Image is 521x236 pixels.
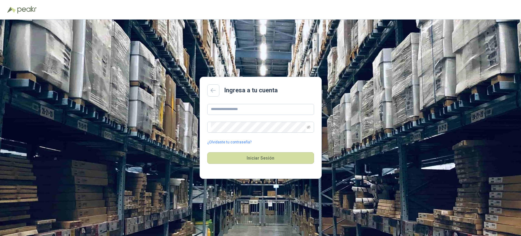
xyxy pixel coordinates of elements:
button: Iniciar Sesión [207,152,314,164]
a: ¿Olvidaste tu contraseña? [207,139,251,145]
img: Peakr [17,6,37,13]
span: eye-invisible [307,125,310,129]
h2: Ingresa a tu cuenta [224,86,278,95]
img: Logo [7,7,16,13]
